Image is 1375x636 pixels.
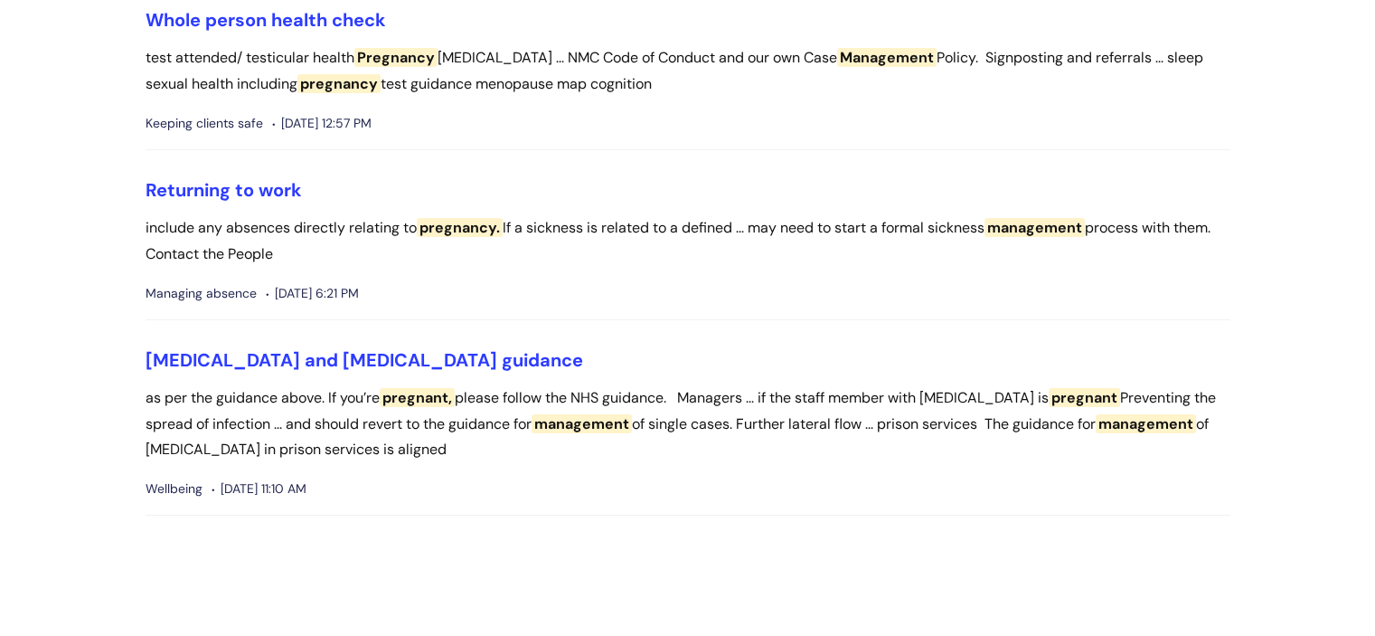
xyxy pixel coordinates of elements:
[1049,388,1120,407] span: pregnant
[272,112,372,135] span: [DATE] 12:57 PM
[146,478,202,500] span: Wellbeing
[1096,414,1196,433] span: management
[146,8,386,32] a: Whole person health check
[984,218,1085,237] span: management
[354,48,438,67] span: Pregnancy
[266,282,359,305] span: [DATE] 6:21 PM
[146,348,583,372] a: [MEDICAL_DATA] and [MEDICAL_DATA] guidance
[146,112,263,135] span: Keeping clients safe
[417,218,503,237] span: pregnancy.
[532,414,632,433] span: management
[146,215,1230,268] p: include any absences directly relating to If a sickness is related to a defined ... may need to s...
[297,74,381,93] span: pregnancy
[146,45,1230,98] p: test attended/ testicular health [MEDICAL_DATA] ... NMC Code of Conduct and our own Case Policy. ...
[146,282,257,305] span: Managing absence
[146,385,1230,463] p: as per the guidance above. If you’re please follow the NHS guidance. Managers ... if the staff me...
[837,48,937,67] span: Management
[380,388,455,407] span: pregnant,
[212,478,306,500] span: [DATE] 11:10 AM
[146,178,302,202] a: Returning to work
